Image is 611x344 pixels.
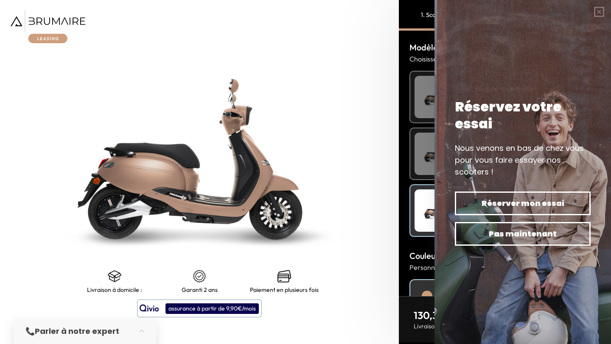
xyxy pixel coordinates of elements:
[108,269,121,283] img: shipping.png
[409,41,600,54] h3: Modèle
[414,308,483,322] p: 130,3 € / mois
[414,322,483,330] p: Livraison estimée :
[11,11,85,43] img: Brumaire Leasing
[137,300,262,317] button: assurance à partir de 9,90€/mois
[415,133,457,175] img: Scooter Leasing
[182,286,218,293] p: Garanti 2 ans
[165,303,259,314] div: assurance à partir de 9,90€/mois
[415,189,457,232] img: Scooter Leasing
[409,54,600,64] p: Choisissez la puissance de votre moteur :
[140,303,159,313] img: logo qivio
[87,286,142,293] p: Livraison à domicile :
[415,76,457,118] img: Scooter Leasing
[250,286,319,293] p: Paiement en plusieurs fois
[193,269,206,283] img: certificat-de-garantie.png
[409,250,600,262] h3: Couleur
[409,262,600,272] p: Personnalisez la couleur de votre scooter :
[277,269,291,283] img: credit-cards.png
